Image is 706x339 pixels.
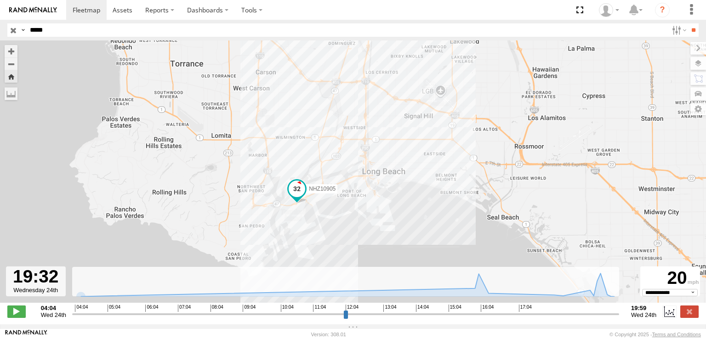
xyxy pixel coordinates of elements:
[481,305,494,312] span: 16:04
[5,330,47,339] a: Visit our Website
[668,23,688,37] label: Search Filter Options
[309,186,336,192] span: NHZ10905
[211,305,223,312] span: 08:04
[690,102,706,115] label: Map Settings
[75,305,88,312] span: 04:04
[145,305,158,312] span: 06:04
[108,305,120,312] span: 05:04
[5,70,17,83] button: Zoom Home
[652,332,701,337] a: Terms and Conditions
[313,305,326,312] span: 11:04
[281,305,294,312] span: 10:04
[631,305,656,311] strong: 19:59
[41,311,66,318] span: Wed 24th Sep 2025
[519,305,532,312] span: 17:04
[41,305,66,311] strong: 04:04
[609,332,701,337] div: © Copyright 2025 -
[642,268,699,289] div: 20
[680,305,699,317] label: Close
[449,305,461,312] span: 15:04
[9,7,57,13] img: rand-logo.svg
[5,57,17,70] button: Zoom out
[383,305,396,312] span: 13:04
[243,305,256,312] span: 09:04
[631,311,656,318] span: Wed 24th Sep 2025
[596,3,622,17] div: Zulema McIntosch
[5,87,17,100] label: Measure
[655,3,670,17] i: ?
[5,45,17,57] button: Zoom in
[7,305,26,317] label: Play/Stop
[416,305,429,312] span: 14:04
[178,305,191,312] span: 07:04
[311,332,346,337] div: Version: 308.01
[19,23,27,37] label: Search Query
[346,305,359,312] span: 12:04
